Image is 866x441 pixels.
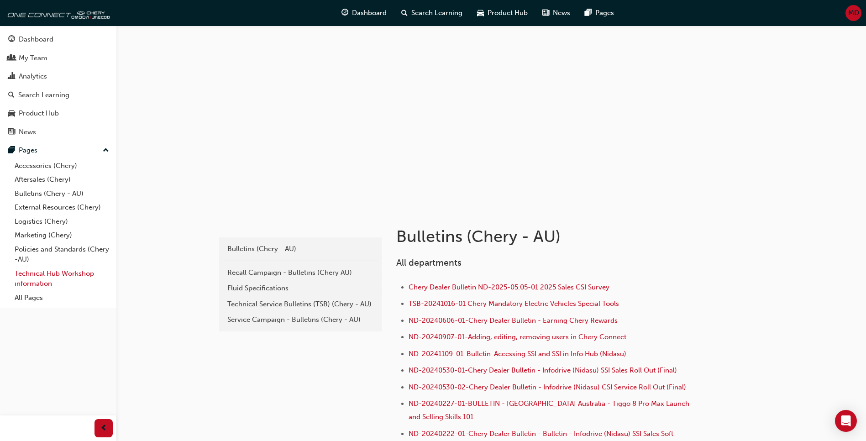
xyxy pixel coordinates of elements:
[4,50,113,67] a: My Team
[845,5,861,21] button: MD
[470,4,535,22] a: car-iconProduct Hub
[227,268,373,278] div: Recall Campaign - Bulletins (Chery AU)
[11,267,113,291] a: Technical Hub Workshop information
[585,7,592,19] span: pages-icon
[227,299,373,310] div: Technical Service Bulletins (TSB) (Chery - AU)
[488,8,528,18] span: Product Hub
[19,127,36,137] div: News
[477,7,484,19] span: car-icon
[5,4,110,22] img: oneconnect
[11,200,113,215] a: External Resources (Chery)
[11,215,113,229] a: Logistics (Chery)
[409,333,626,341] a: ND-20240907-01-Adding, editing, removing users in Chery Connect
[409,383,686,391] a: ND-20240530-02-Chery Dealer Bulletin - Infodrive (Nidasu) CSI Service Roll Out (Final)
[19,108,59,119] div: Product Hub
[223,312,378,328] a: Service Campaign - Bulletins (Chery - AU)
[352,8,387,18] span: Dashboard
[19,71,47,82] div: Analytics
[11,159,113,173] a: Accessories (Chery)
[227,315,373,325] div: Service Campaign - Bulletins (Chery - AU)
[4,105,113,122] a: Product Hub
[4,142,113,159] button: Pages
[103,145,109,157] span: up-icon
[227,283,373,294] div: Fluid Specifications
[19,145,37,156] div: Pages
[4,29,113,142] button: DashboardMy TeamAnalyticsSearch LearningProduct HubNews
[411,8,462,18] span: Search Learning
[341,7,348,19] span: guage-icon
[409,299,619,308] a: TSB-20241016-01 Chery Mandatory Electric Vehicles Special Tools
[535,4,577,22] a: news-iconNews
[4,68,113,85] a: Analytics
[409,350,626,358] a: ND-20241109-01-Bulletin-Accessing SSI and SSI in Info Hub (Nidasu)
[4,87,113,104] a: Search Learning
[19,34,53,45] div: Dashboard
[409,399,691,421] a: ND-20240227-01-BULLETIN - [GEOGRAPHIC_DATA] Australia - Tiggo 8 Pro Max Launch and Selling Skills...
[8,54,15,63] span: people-icon
[8,73,15,81] span: chart-icon
[19,53,47,63] div: My Team
[8,91,15,100] span: search-icon
[848,8,859,18] span: MD
[8,110,15,118] span: car-icon
[4,31,113,48] a: Dashboard
[223,265,378,281] a: Recall Campaign - Bulletins (Chery AU)
[401,7,408,19] span: search-icon
[553,8,570,18] span: News
[334,4,394,22] a: guage-iconDashboard
[409,366,677,374] a: ND-20240530-01-Chery Dealer Bulletin - Infodrive (Nidasu) SSI Sales Roll Out (Final)
[223,296,378,312] a: Technical Service Bulletins (TSB) (Chery - AU)
[100,423,107,434] span: prev-icon
[595,8,614,18] span: Pages
[577,4,621,22] a: pages-iconPages
[11,187,113,201] a: Bulletins (Chery - AU)
[223,241,378,257] a: Bulletins (Chery - AU)
[11,242,113,267] a: Policies and Standards (Chery -AU)
[396,226,696,247] h1: Bulletins (Chery - AU)
[409,316,618,325] a: ND-20240606-01-Chery Dealer Bulletin - Earning Chery Rewards
[835,410,857,432] div: Open Intercom Messenger
[223,280,378,296] a: Fluid Specifications
[409,283,609,291] a: Chery Dealer Bulletin ND-2025-05.05-01 2025 Sales CSI Survey
[8,36,15,44] span: guage-icon
[542,7,549,19] span: news-icon
[394,4,470,22] a: search-iconSearch Learning
[8,147,15,155] span: pages-icon
[227,244,373,254] div: Bulletins (Chery - AU)
[11,291,113,305] a: All Pages
[18,90,69,100] div: Search Learning
[4,124,113,141] a: News
[11,228,113,242] a: Marketing (Chery)
[396,257,462,268] span: All departments
[8,128,15,136] span: news-icon
[11,173,113,187] a: Aftersales (Chery)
